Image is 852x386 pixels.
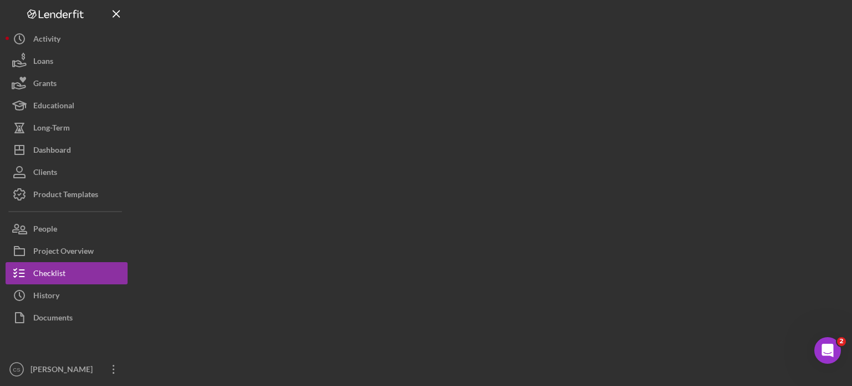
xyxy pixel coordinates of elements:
[814,337,841,364] iframe: Intercom live chat
[6,72,128,94] button: Grants
[33,94,74,119] div: Educational
[6,218,128,240] button: People
[6,240,128,262] button: Project Overview
[6,161,128,183] button: Clients
[33,117,70,142] div: Long-Term
[33,183,98,208] div: Product Templates
[6,358,128,380] button: CS[PERSON_NAME]
[6,183,128,205] button: Product Templates
[33,28,60,53] div: Activity
[6,262,128,284] button: Checklist
[6,139,128,161] button: Dashboard
[837,337,846,346] span: 2
[28,358,100,383] div: [PERSON_NAME]
[33,161,57,186] div: Clients
[33,262,65,287] div: Checklist
[6,28,128,50] button: Activity
[6,50,128,72] button: Loans
[33,240,94,265] div: Project Overview
[33,139,71,164] div: Dashboard
[6,94,128,117] button: Educational
[6,284,128,307] button: History
[6,117,128,139] button: Long-Term
[33,307,73,332] div: Documents
[13,367,20,373] text: CS
[33,72,57,97] div: Grants
[6,307,128,329] button: Documents
[33,284,59,309] div: History
[33,218,57,243] div: People
[33,50,53,75] div: Loans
